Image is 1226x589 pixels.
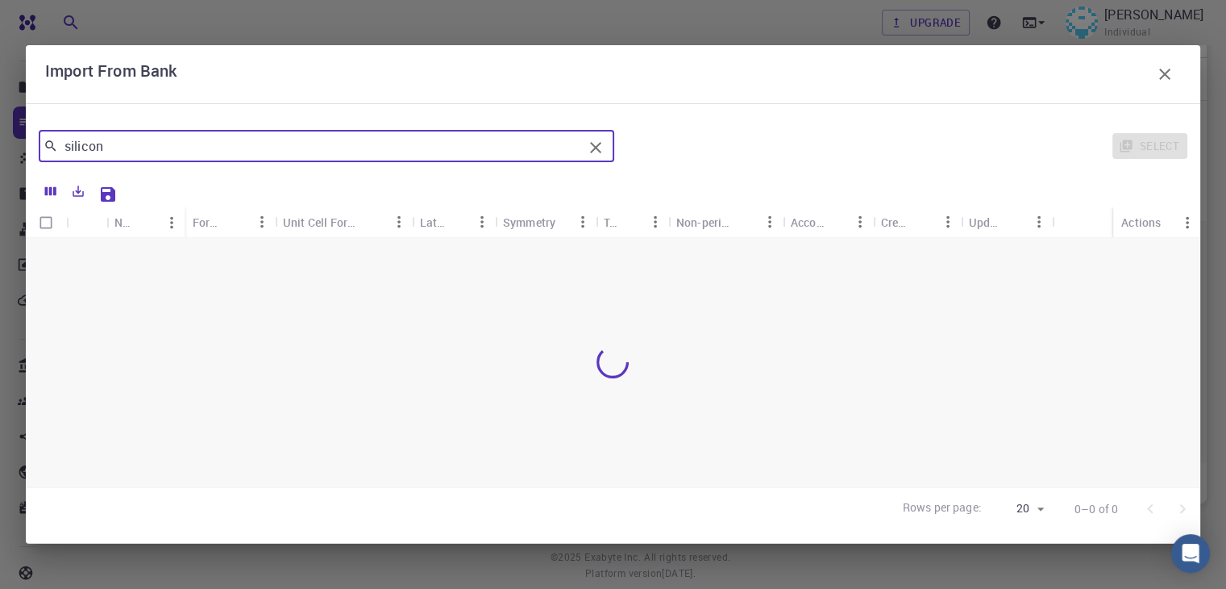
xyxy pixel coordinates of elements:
p: Rows per page: [903,499,982,518]
button: Menu [469,209,495,235]
div: Actions [1113,207,1200,238]
div: Non-periodic [668,207,783,238]
button: Menu [386,209,412,235]
button: Menu [1174,210,1200,236]
div: Name [114,207,136,238]
button: Sort [734,211,757,233]
button: Menu [570,209,596,235]
div: Tags [604,207,620,238]
div: Updated [961,207,1052,238]
div: Symmetry [495,207,596,238]
button: Menu [642,209,668,235]
div: 20 [988,497,1049,520]
button: Sort [825,211,847,233]
button: Sort [226,211,249,233]
button: Sort [620,211,642,233]
button: Sort [1004,211,1026,233]
button: Menu [847,209,873,235]
div: Unit Cell Formula [283,207,364,238]
span: Support [32,11,90,26]
div: Icon [66,207,106,238]
button: Clear [583,135,609,161]
div: Unit Cell Formula [275,207,412,238]
button: Save Explorer Settings [92,178,124,211]
button: Export [64,178,92,204]
div: Updated [969,207,1004,238]
button: Sort [136,211,159,234]
div: Non-periodic [676,207,734,238]
div: Import From Bank [45,58,1181,90]
div: Lattice [412,207,495,238]
div: Lattice [420,207,447,238]
div: Created [873,207,961,238]
button: Sort [364,211,386,233]
div: Open Intercom Messenger [1171,534,1210,573]
button: Menu [935,209,961,235]
button: Menu [1026,209,1052,235]
button: Menu [757,209,783,235]
div: Created [881,207,912,238]
p: 0–0 of 0 [1074,501,1118,517]
button: Columns [37,178,64,204]
div: Actions [1121,207,1161,238]
div: Tags [596,207,668,238]
button: Menu [159,210,185,236]
div: Symmetry [503,207,555,238]
div: Formula [193,207,226,238]
div: Account [791,207,825,238]
button: Menu [249,209,275,235]
button: Sort [447,211,469,233]
div: Name [106,207,185,238]
div: Account [783,207,873,238]
div: Formula [185,207,275,238]
button: Sort [912,211,935,233]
